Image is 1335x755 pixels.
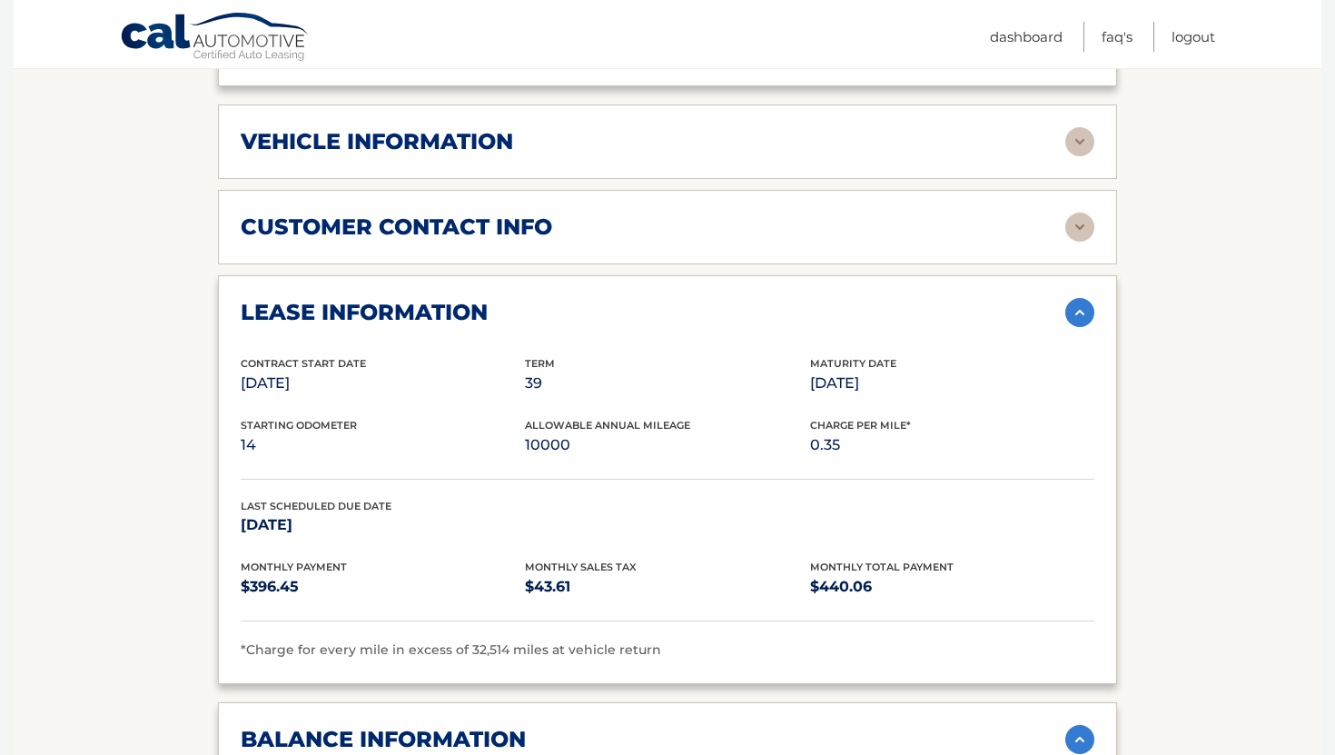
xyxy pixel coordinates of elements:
[241,128,513,155] h2: vehicle information
[241,214,552,241] h2: customer contact info
[525,419,690,432] span: Allowable Annual Mileage
[241,561,347,573] span: Monthly Payment
[1065,298,1094,327] img: accordion-active.svg
[241,432,525,458] p: 14
[241,419,357,432] span: Starting Odometer
[525,432,809,458] p: 10000
[525,371,809,396] p: 39
[1172,22,1215,52] a: Logout
[1065,725,1094,754] img: accordion-active.svg
[241,371,525,396] p: [DATE]
[525,574,809,600] p: $43.61
[990,22,1063,52] a: Dashboard
[810,574,1094,600] p: $440.06
[241,299,488,326] h2: lease information
[241,726,526,753] h2: balance information
[810,371,1094,396] p: [DATE]
[1102,22,1132,52] a: FAQ's
[525,561,637,573] span: Monthly Sales Tax
[241,574,525,600] p: $396.45
[525,357,555,370] span: Term
[1065,127,1094,156] img: accordion-rest.svg
[810,419,911,432] span: Charge Per Mile*
[241,512,525,538] p: [DATE]
[241,641,661,658] span: *Charge for every mile in excess of 32,514 miles at vehicle return
[241,500,391,512] span: Last Scheduled Due Date
[810,561,954,573] span: Monthly Total Payment
[810,357,896,370] span: Maturity Date
[120,12,311,65] a: Cal Automotive
[1065,213,1094,242] img: accordion-rest.svg
[810,432,1094,458] p: 0.35
[241,357,366,370] span: Contract Start Date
